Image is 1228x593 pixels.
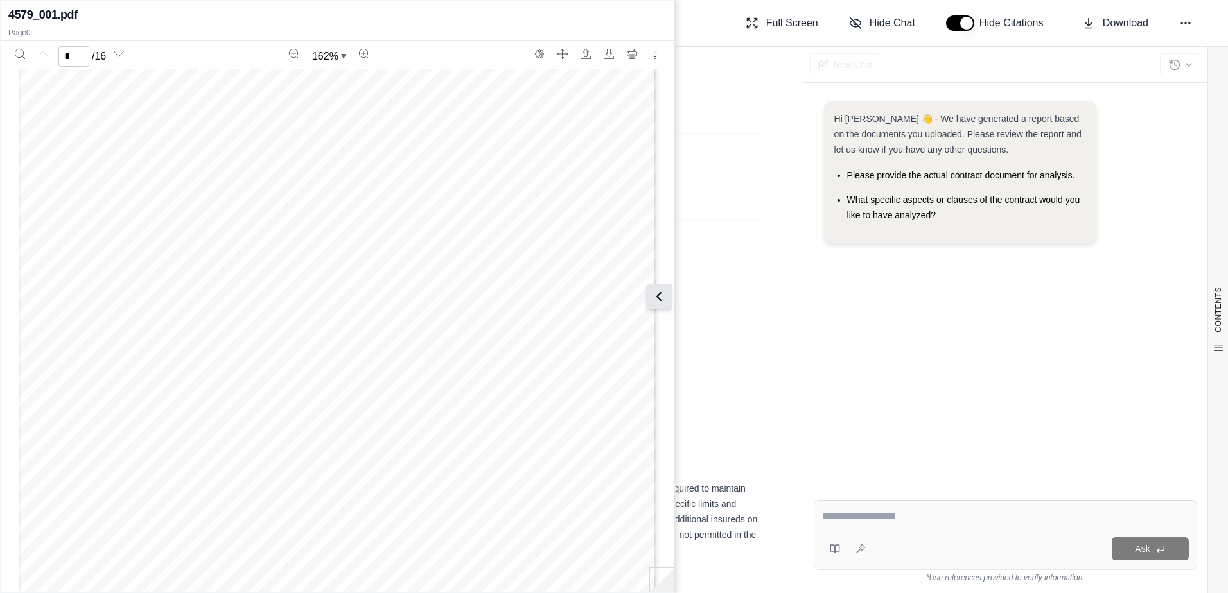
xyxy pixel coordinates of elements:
span: Hide Chat [870,15,915,31]
input: Enter a page number [58,46,89,67]
div: *Use references provided to verify information. [814,570,1197,583]
span: Ask [1135,544,1150,554]
button: Previous page [33,44,53,64]
button: More actions [645,44,665,64]
button: Download [1077,10,1153,36]
button: Full screen [552,44,573,64]
button: Full Screen [741,10,823,36]
span: / 16 [92,49,106,64]
button: Print [622,44,642,64]
button: Search [10,44,30,64]
span: 162 % [312,49,338,64]
span: What specific aspects or clauses of the contract would you like to have analyzed? [847,194,1080,220]
button: Hide Chat [844,10,920,36]
button: Zoom in [354,44,374,64]
button: Open file [575,44,596,64]
p: Page 0 [8,28,667,38]
span: Download [1103,15,1148,31]
button: Download [599,44,619,64]
button: Ask [1112,537,1189,560]
button: Zoom out [284,44,304,64]
span: Hide Citations [979,15,1051,31]
span: Full Screen [766,15,818,31]
span: CONTENTS [1213,287,1224,332]
button: Zoom document [307,46,351,67]
button: Switch to the dark theme [529,44,550,64]
span: Hi [PERSON_NAME] 👋 - We have generated a report based on the documents you uploaded. Please revie... [834,114,1082,155]
span: Please provide the actual contract document for analysis. [847,170,1075,180]
button: Next page [109,44,129,64]
h2: 4579_001.pdf [8,6,78,24]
